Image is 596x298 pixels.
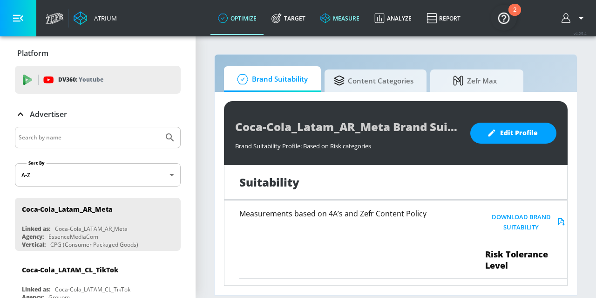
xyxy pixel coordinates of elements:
[90,14,117,22] div: Atrium
[574,31,587,36] span: v 4.25.4
[233,68,308,90] span: Brand Suitability
[22,265,118,274] div: Coca-Cola_LATAM_CL_TikTok
[491,5,517,31] button: Open Resource Center, 2 new notifications
[19,132,160,144] input: Search by name
[55,285,130,293] div: Coca-Cola_LATAM_CL_TikTok
[367,1,419,35] a: Analyze
[440,69,510,92] span: Zefr Max
[22,205,113,214] div: Coca-Cola_Latam_AR_Meta
[15,40,181,66] div: Platform
[48,233,98,241] div: EssenceMediaCom
[27,160,47,166] label: Sort By
[79,75,103,84] p: Youtube
[22,285,50,293] div: Linked as:
[15,198,181,251] div: Coca-Cola_Latam_AR_MetaLinked as:Coca-Cola_LATAM_AR_MetaAgency:EssenceMediaComVertical:CPG (Consu...
[485,249,567,271] span: Risk Tolerance Level
[239,210,458,217] h6: Measurements based on 4A’s and Zefr Content Policy
[22,225,50,233] div: Linked as:
[489,127,538,139] span: Edit Profile
[210,1,264,35] a: optimize
[55,225,128,233] div: Coca-Cola_LATAM_AR_Meta
[74,11,117,25] a: Atrium
[419,1,468,35] a: Report
[30,109,67,119] p: Advertiser
[239,174,299,190] h1: Suitability
[17,48,48,58] p: Platform
[22,241,46,249] div: Vertical:
[58,75,103,85] p: DV360:
[15,66,181,94] div: DV360: Youtube
[50,241,138,249] div: CPG (Consumer Packaged Goods)
[334,69,413,92] span: Content Categories
[22,233,44,241] div: Agency:
[313,1,367,35] a: measure
[235,137,461,150] div: Brand Suitability Profile: Based on Risk categories
[264,1,313,35] a: Target
[15,101,181,127] div: Advertiser
[15,163,181,187] div: A-Z
[485,210,567,235] button: Download Brand Suitability
[470,123,556,144] button: Edit Profile
[513,10,516,22] div: 2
